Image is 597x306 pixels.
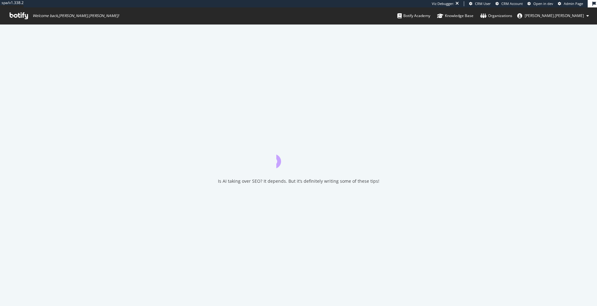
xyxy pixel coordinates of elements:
[527,1,553,6] a: Open in dev
[475,1,491,6] span: CRM User
[501,1,523,6] span: CRM Account
[437,13,473,19] div: Knowledge Base
[495,1,523,6] a: CRM Account
[33,13,119,18] span: Welcome back, [PERSON_NAME].[PERSON_NAME] !
[480,7,512,24] a: Organizations
[564,1,583,6] span: Admin Page
[437,7,473,24] a: Knowledge Base
[469,1,491,6] a: CRM User
[512,11,594,21] button: [PERSON_NAME].[PERSON_NAME]
[432,1,454,6] div: Viz Debugger:
[558,1,583,6] a: Admin Page
[533,1,553,6] span: Open in dev
[525,13,584,18] span: ryan.flanagan
[480,13,512,19] div: Organizations
[218,178,379,184] div: Is AI taking over SEO? It depends. But it’s definitely writing some of these tips!
[397,13,430,19] div: Botify Academy
[397,7,430,24] a: Botify Academy
[276,146,321,168] div: animation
